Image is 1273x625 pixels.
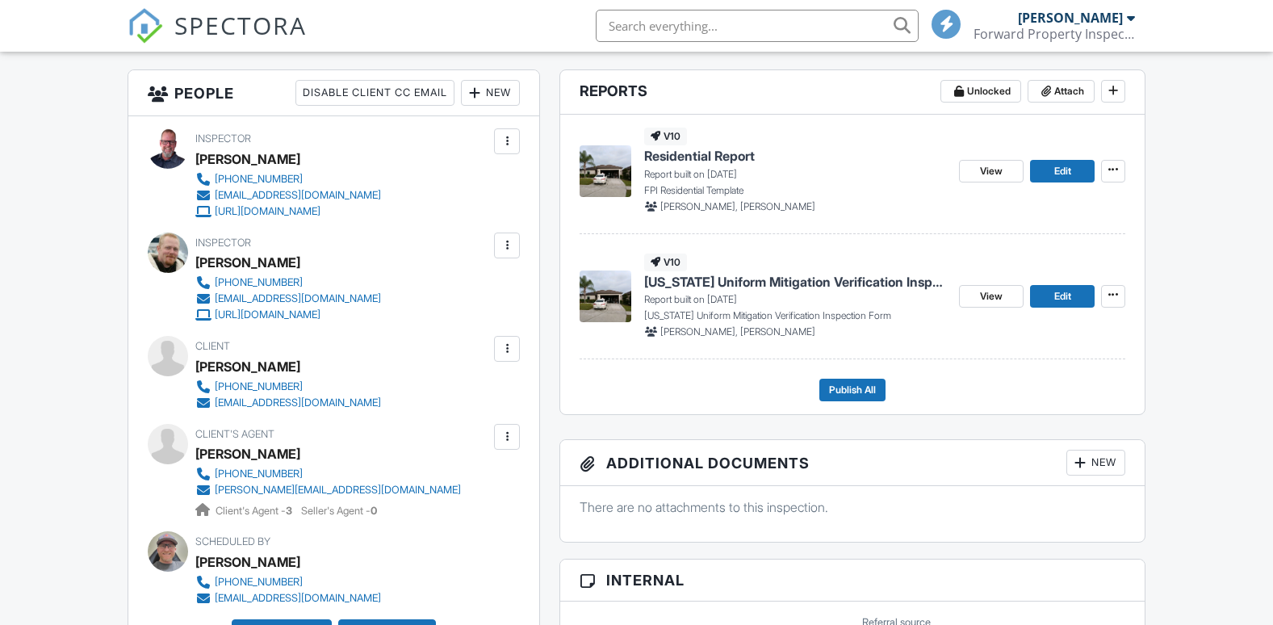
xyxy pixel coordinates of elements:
[215,292,381,305] div: [EMAIL_ADDRESS][DOMAIN_NAME]
[215,276,303,289] div: [PHONE_NUMBER]
[301,505,377,517] span: Seller's Agent -
[560,560,1145,602] h3: Internal
[195,395,381,411] a: [EMAIL_ADDRESS][DOMAIN_NAME]
[371,505,377,517] strong: 0
[215,380,303,393] div: [PHONE_NUMBER]
[195,340,230,352] span: Client
[195,171,381,187] a: [PHONE_NUMBER]
[195,354,300,379] div: [PERSON_NAME]
[195,250,300,275] div: [PERSON_NAME]
[195,535,270,547] span: Scheduled By
[128,70,540,116] h3: People
[195,147,300,171] div: [PERSON_NAME]
[215,592,381,605] div: [EMAIL_ADDRESS][DOMAIN_NAME]
[215,396,381,409] div: [EMAIL_ADDRESS][DOMAIN_NAME]
[195,187,381,203] a: [EMAIL_ADDRESS][DOMAIN_NAME]
[580,498,1125,516] p: There are no attachments to this inspection.
[216,505,295,517] span: Client's Agent -
[215,173,303,186] div: [PHONE_NUMBER]
[195,307,381,323] a: [URL][DOMAIN_NAME]
[295,80,454,106] div: Disable Client CC Email
[215,205,320,218] div: [URL][DOMAIN_NAME]
[215,189,381,202] div: [EMAIL_ADDRESS][DOMAIN_NAME]
[974,26,1135,42] div: Forward Property Inspections
[195,574,381,590] a: [PHONE_NUMBER]
[195,132,251,145] span: Inspector
[286,505,292,517] strong: 3
[195,550,300,574] div: [PERSON_NAME]
[560,440,1145,486] h3: Additional Documents
[215,576,303,589] div: [PHONE_NUMBER]
[461,80,520,106] div: New
[195,590,381,606] a: [EMAIL_ADDRESS][DOMAIN_NAME]
[195,275,381,291] a: [PHONE_NUMBER]
[128,8,163,44] img: The Best Home Inspection Software - Spectora
[195,428,274,440] span: Client's Agent
[195,466,461,482] a: [PHONE_NUMBER]
[195,482,461,498] a: [PERSON_NAME][EMAIL_ADDRESS][DOMAIN_NAME]
[215,308,320,321] div: [URL][DOMAIN_NAME]
[215,484,461,497] div: [PERSON_NAME][EMAIL_ADDRESS][DOMAIN_NAME]
[195,237,251,249] span: Inspector
[215,468,303,480] div: [PHONE_NUMBER]
[195,442,300,466] div: [PERSON_NAME]
[195,203,381,220] a: [URL][DOMAIN_NAME]
[195,379,381,395] a: [PHONE_NUMBER]
[1018,10,1123,26] div: [PERSON_NAME]
[596,10,919,42] input: Search everything...
[1066,450,1125,476] div: New
[174,8,307,42] span: SPECTORA
[128,22,307,56] a: SPECTORA
[195,291,381,307] a: [EMAIL_ADDRESS][DOMAIN_NAME]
